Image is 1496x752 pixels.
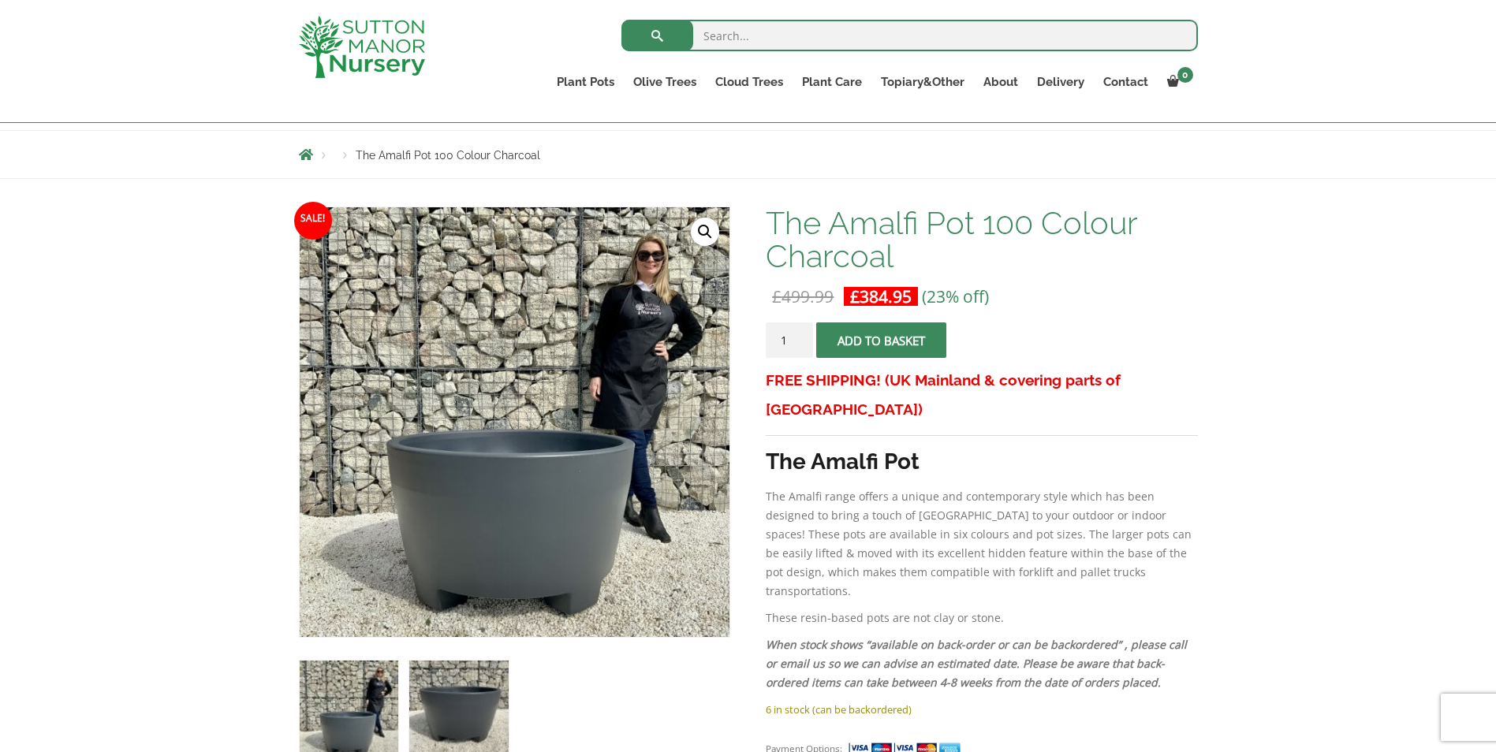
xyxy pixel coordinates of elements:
span: Sale! [294,202,332,240]
h1: The Amalfi Pot 100 Colour Charcoal [766,207,1197,273]
a: Plant Care [793,71,871,93]
a: Delivery [1028,71,1094,93]
span: 0 [1177,67,1193,83]
span: £ [772,285,782,307]
p: These resin-based pots are not clay or stone. [766,609,1197,627]
a: About [974,71,1028,93]
nav: Breadcrumbs [299,148,1198,161]
a: 0 [1158,71,1198,93]
a: Contact [1094,71,1158,93]
a: View full-screen image gallery [691,218,719,246]
h3: FREE SHIPPING! (UK Mainland & covering parts of [GEOGRAPHIC_DATA]) [766,366,1197,424]
button: Add to basket [816,322,946,358]
input: Product quantity [766,322,813,358]
bdi: 499.99 [772,285,834,307]
span: The Amalfi Pot 100 Colour Charcoal [356,149,540,162]
em: When stock shows “available on back-order or can be backordered” , please call or email us so we ... [766,637,1187,690]
span: (23% off) [922,285,989,307]
img: logo [299,16,425,78]
strong: The Amalfi Pot [766,449,920,475]
input: Search... [621,20,1198,51]
span: £ [850,285,860,307]
p: The Amalfi range offers a unique and contemporary style which has been designed to bring a touch ... [766,487,1197,601]
p: 6 in stock (can be backordered) [766,700,1197,719]
a: Topiary&Other [871,71,974,93]
a: Olive Trees [624,71,706,93]
a: Plant Pots [547,71,624,93]
bdi: 384.95 [850,285,912,307]
a: Cloud Trees [706,71,793,93]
